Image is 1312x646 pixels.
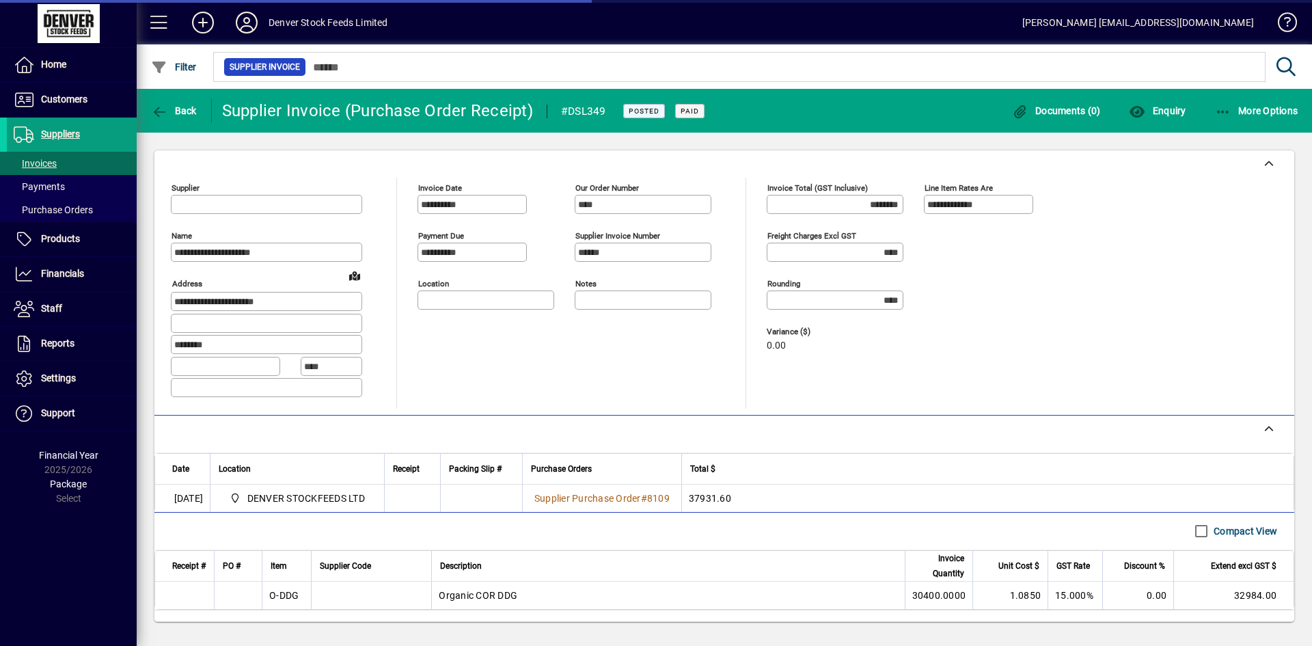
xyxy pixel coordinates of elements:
a: View on map [344,265,366,286]
a: Payments [7,175,137,198]
span: Description [440,558,482,574]
span: Customers [41,94,87,105]
span: More Options [1215,105,1298,116]
span: Receipt [393,461,420,476]
span: Purchase Orders [531,461,592,476]
app-page-header-button: Back [137,98,212,123]
span: 8109 [647,493,670,504]
span: Reports [41,338,74,349]
span: GST Rate [1056,558,1090,574]
button: Back [148,98,200,123]
a: Products [7,222,137,256]
span: Package [50,479,87,489]
label: Compact View [1211,524,1277,538]
mat-label: Freight charges excl GST [767,231,856,241]
a: Financials [7,257,137,291]
td: 32984.00 [1173,582,1294,609]
td: 1.0850 [972,582,1048,609]
span: Support [41,407,75,418]
span: Extend excl GST $ [1211,558,1276,574]
a: Invoices [7,152,137,175]
mat-label: Payment due [418,231,464,241]
td: Organic COR DDG [431,582,904,609]
span: PO # [223,558,241,574]
span: Supplier Code [320,558,371,574]
div: Supplier Invoice (Purchase Order Receipt) [222,100,533,122]
div: #DSL349 [561,100,606,122]
span: Filter [151,62,197,72]
mat-label: Notes [575,279,597,288]
span: Receipt # [172,558,206,574]
span: Packing Slip # [449,461,502,476]
div: Denver Stock Feeds Limited [269,12,388,33]
span: Invoices [14,158,57,169]
a: Staff [7,292,137,326]
mat-label: Invoice Total (GST inclusive) [767,183,868,193]
div: [PERSON_NAME] [EMAIL_ADDRESS][DOMAIN_NAME] [1022,12,1254,33]
a: Support [7,396,137,431]
span: Financial Year [39,450,98,461]
div: Total $ [690,461,1276,476]
mat-label: Supplier invoice number [575,231,660,241]
span: Home [41,59,66,70]
span: # [641,493,647,504]
span: Discount % [1124,558,1165,574]
button: Add [181,10,225,35]
span: Products [41,233,80,244]
div: Packing Slip # [449,461,514,476]
span: [DATE] [174,492,204,505]
span: Item [271,558,287,574]
mat-label: Name [172,231,192,241]
a: Purchase Orders [7,198,137,221]
span: Documents (0) [1012,105,1101,116]
button: More Options [1212,98,1302,123]
span: Purchase Orders [14,204,93,215]
a: Home [7,48,137,82]
span: Supplier Purchase Order [534,493,641,504]
a: Settings [7,362,137,396]
span: Invoice Quantity [914,551,965,581]
td: 30400.0000 [905,582,973,609]
mat-label: Location [418,279,449,288]
span: Variance ($) [767,327,849,336]
a: Customers [7,83,137,117]
a: Reports [7,327,137,361]
button: Enquiry [1125,98,1189,123]
mat-label: Our order number [575,183,639,193]
span: Location [219,461,251,476]
span: Enquiry [1129,105,1186,116]
td: 15.000% [1048,582,1102,609]
span: Paid [681,107,699,116]
mat-label: Rounding [767,279,800,288]
mat-label: Invoice date [418,183,462,193]
button: Profile [225,10,269,35]
div: Receipt [393,461,432,476]
span: Payments [14,181,65,192]
span: Supplier Invoice [230,60,300,74]
span: Posted [629,107,659,116]
span: Staff [41,303,62,314]
div: Date [172,461,202,476]
td: 0.00 [1102,582,1173,609]
span: Back [151,105,197,116]
td: 37931.60 [681,485,1294,512]
span: DENVER STOCKFEEDS LTD [224,490,370,507]
span: Financials [41,268,84,279]
button: Documents (0) [1009,98,1104,123]
a: Knowledge Base [1268,3,1295,47]
span: Unit Cost $ [998,558,1039,574]
mat-label: Line item rates are [925,183,993,193]
div: O-DDG [269,589,299,602]
mat-label: Supplier [172,183,200,193]
a: Supplier Purchase Order#8109 [530,491,674,506]
span: DENVER STOCKFEEDS LTD [247,492,365,505]
span: Settings [41,373,76,383]
span: 0.00 [767,340,786,351]
span: Suppliers [41,129,80,139]
span: Date [172,461,189,476]
span: Total $ [690,461,715,476]
button: Filter [148,55,200,79]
